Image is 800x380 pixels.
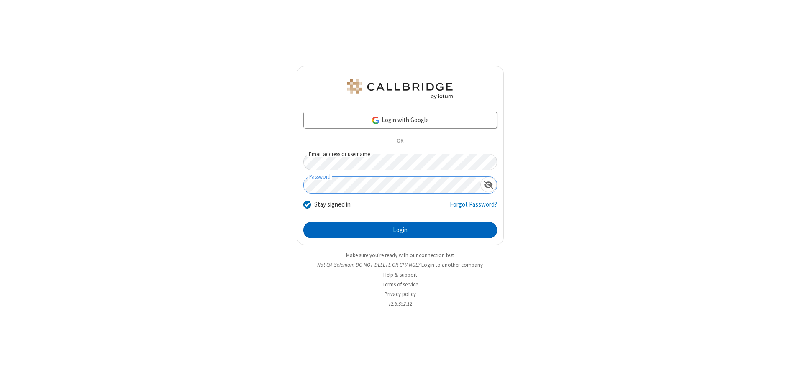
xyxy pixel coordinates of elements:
li: Not QA Selenium DO NOT DELETE OR CHANGE? [297,261,504,269]
button: Login [303,222,497,239]
span: OR [393,135,407,147]
a: Make sure you're ready with our connection test [346,252,454,259]
a: Privacy policy [385,291,416,298]
div: Show password [480,177,497,192]
a: Forgot Password? [450,200,497,216]
label: Stay signed in [314,200,351,209]
img: google-icon.png [371,116,380,125]
input: Email address or username [303,154,497,170]
a: Login with Google [303,112,497,128]
button: Login to another company [421,261,483,269]
a: Terms of service [382,281,418,288]
a: Help & support [383,271,417,278]
input: Password [304,177,480,193]
img: QA Selenium DO NOT DELETE OR CHANGE [346,79,454,99]
li: v2.6.352.12 [297,300,504,308]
